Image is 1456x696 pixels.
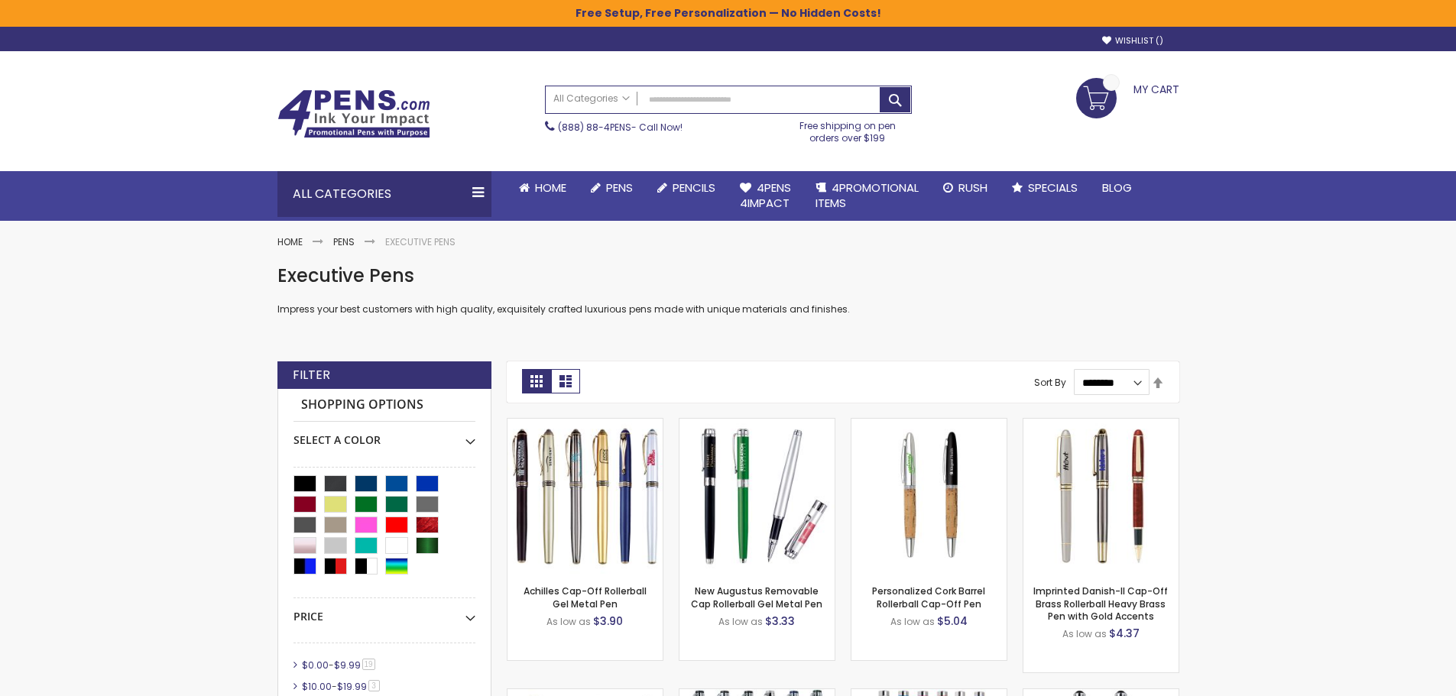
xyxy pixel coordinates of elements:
span: Rush [958,180,987,196]
span: Home [535,180,566,196]
span: 4Pens 4impact [740,180,791,211]
span: $9.99 [334,659,361,672]
span: $5.04 [937,613,968,629]
span: $10.00 [302,680,332,693]
a: All Categories [546,86,637,112]
a: Home [507,171,579,205]
a: Wishlist [1102,35,1163,47]
span: - Call Now! [558,121,683,134]
span: As low as [546,615,591,628]
span: $3.33 [765,613,795,629]
div: Free shipping on pen orders over $199 [783,114,912,144]
img: Achilles Cap-Off Rollerball Gel Metal Pen [507,419,663,574]
a: New Augustus Removable Cap Rollerball Gel Metal Pen [679,418,835,431]
strong: Executive Pens [385,235,456,248]
img: New Augustus Removable Cap Rollerball Gel Metal Pen [679,419,835,574]
strong: Grid [522,369,551,393]
a: Personalized Cork Barrel Rollerball Cap-Off Pen [872,584,985,610]
a: Pencils [645,171,728,205]
span: Pencils [673,180,715,196]
a: Imprinted Danish-II Cap-Off Brass Rollerball Heavy Brass Pen with Gold Accents [1033,584,1168,622]
span: As low as [718,615,763,628]
span: $3.90 [593,613,623,629]
span: 19 [362,659,375,670]
a: (888) 88-4PENS [558,121,631,134]
a: Home [277,235,303,248]
a: 4PROMOTIONALITEMS [803,171,931,221]
strong: Shopping Options [293,389,475,422]
span: Specials [1028,180,1078,196]
img: Imprinted Danish-II Cap-Off Brass Rollerball Heavy Brass Pen with Gold Accents [1023,419,1179,574]
span: $19.99 [337,680,367,693]
a: Imprinted Danish-II Cap-Off Brass Rollerball Heavy Brass Pen with Gold Accents [1023,418,1179,431]
a: $0.00-$9.9919 [298,659,381,672]
span: All Categories [553,92,630,105]
img: 4Pens Custom Pens and Promotional Products [277,89,430,138]
a: Personalized Cork Barrel Rollerball Cap-Off Pen [851,418,1007,431]
span: $4.37 [1109,626,1140,641]
label: Sort By [1034,376,1066,389]
strong: Filter [293,367,330,384]
div: Select A Color [293,422,475,448]
a: 4Pens4impact [728,171,803,221]
a: Pens [579,171,645,205]
span: As low as [890,615,935,628]
div: Price [293,598,475,624]
span: Blog [1102,180,1132,196]
a: $10.00-$19.993 [298,680,385,693]
span: Pens [606,180,633,196]
span: As low as [1062,627,1107,640]
p: Impress your best customers with high quality, exquisitely crafted luxurious pens made with uniqu... [277,303,1179,316]
a: Pens [333,235,355,248]
a: New Augustus Removable Cap Rollerball Gel Metal Pen [691,584,822,610]
a: Specials [1000,171,1090,205]
span: 3 [368,680,380,691]
span: 4PROMOTIONAL ITEMS [816,180,919,211]
span: $0.00 [302,659,329,672]
a: Achilles Cap-Off Rollerball Gel Metal Pen [507,418,663,431]
a: Achilles Cap-Off Rollerball Gel Metal Pen [524,584,647,610]
h1: Executive Pens [277,264,1179,288]
a: Blog [1090,171,1144,205]
a: Rush [931,171,1000,205]
div: All Categories [277,171,491,217]
img: Personalized Cork Barrel Rollerball Cap-Off Pen [851,419,1007,574]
